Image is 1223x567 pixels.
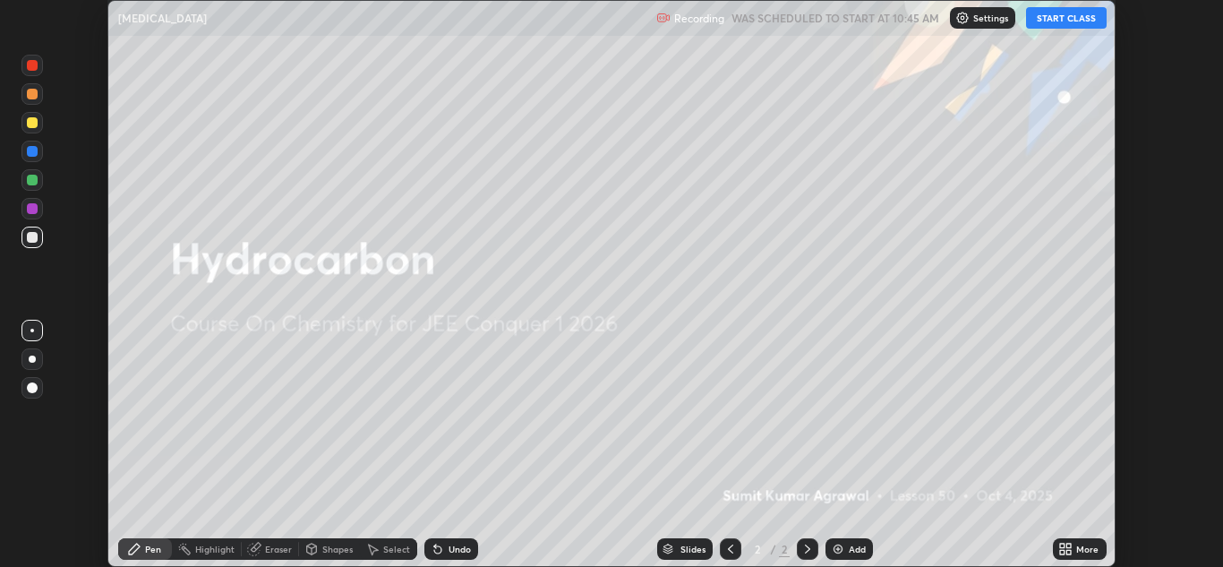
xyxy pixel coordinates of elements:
div: Select [383,545,410,554]
div: Shapes [322,545,353,554]
div: Add [849,545,866,554]
div: More [1076,545,1099,554]
p: Settings [973,13,1008,22]
div: / [770,544,775,554]
div: Highlight [195,545,235,554]
div: Undo [449,545,471,554]
button: START CLASS [1026,7,1107,29]
div: Eraser [265,545,292,554]
div: Slides [680,545,706,554]
img: recording.375f2c34.svg [656,11,671,25]
h5: WAS SCHEDULED TO START AT 10:45 AM [731,10,939,26]
img: class-settings-icons [955,11,970,25]
div: 2 [748,544,766,554]
p: Recording [674,12,724,25]
p: [MEDICAL_DATA] [118,11,207,25]
img: add-slide-button [831,542,845,556]
div: Pen [145,545,161,554]
div: 2 [779,541,790,557]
